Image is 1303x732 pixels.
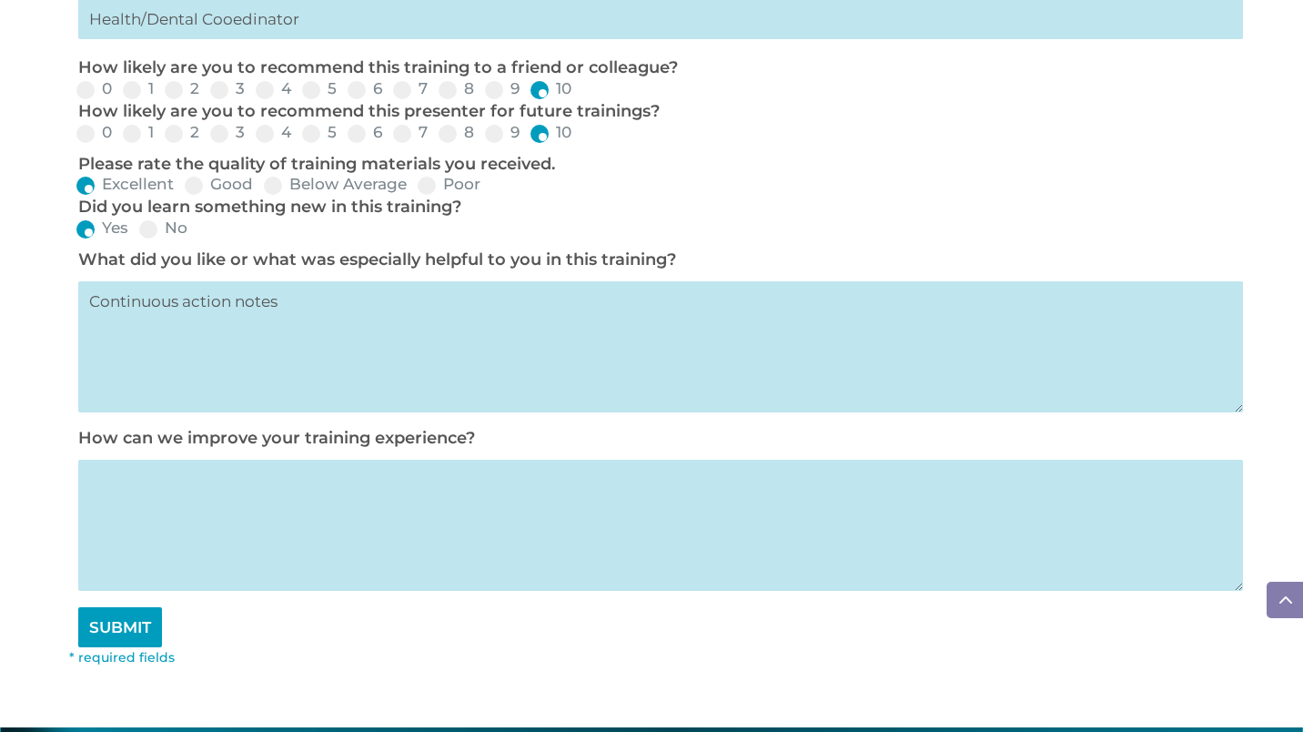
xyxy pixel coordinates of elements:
input: SUBMIT [78,607,162,647]
label: 0 [76,81,112,97]
label: 10 [530,125,571,140]
font: * required fields [69,649,175,666]
p: Did you learn something new in this training? [78,197,1234,219]
label: Poor [418,177,480,192]
label: No [139,220,187,236]
label: 7 [393,125,428,140]
label: 7 [393,81,428,97]
label: 6 [348,125,382,140]
label: Yes [76,220,128,236]
label: 1 [123,125,154,140]
p: How likely are you to recommend this presenter for future trainings? [78,101,1234,123]
label: 8 [439,81,474,97]
label: 8 [439,125,474,140]
label: 3 [210,81,245,97]
label: Good [185,177,253,192]
label: 10 [530,81,571,97]
label: 2 [165,81,199,97]
label: How can we improve your training experience? [78,428,475,448]
label: 1 [123,81,154,97]
label: 5 [302,81,337,97]
label: 9 [485,125,520,140]
label: 3 [210,125,245,140]
p: How likely are you to recommend this training to a friend or colleague? [78,57,1234,79]
label: 4 [256,125,291,140]
label: What did you like or what was especially helpful to you in this training? [78,249,676,269]
label: Below Average [264,177,407,192]
label: 6 [348,81,382,97]
label: 0 [76,125,112,140]
label: 4 [256,81,291,97]
label: 5 [302,125,337,140]
p: Please rate the quality of training materials you received. [78,154,1234,176]
label: 9 [485,81,520,97]
label: 2 [165,125,199,140]
label: Excellent [76,177,174,192]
